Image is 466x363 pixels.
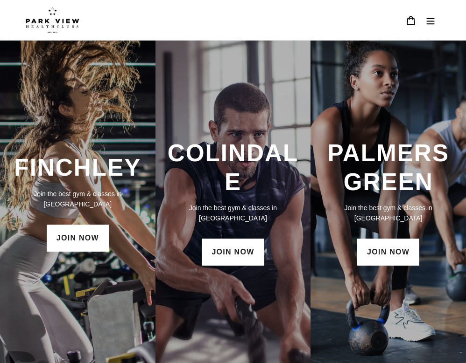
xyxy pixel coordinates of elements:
p: Join the best gym & classes in [GEOGRAPHIC_DATA] [9,189,146,209]
button: Menu [421,10,440,30]
h3: FINCHLEY [9,153,146,182]
p: Join the best gym & classes in [GEOGRAPHIC_DATA] [165,203,302,223]
a: JOIN NOW: Palmers Green Membership [357,239,419,266]
p: Join the best gym & classes in [GEOGRAPHIC_DATA] [320,203,457,223]
img: Park view health clubs is a gym near you. [26,7,79,33]
a: JOIN NOW: Finchley Membership [47,225,109,252]
h3: COLINDALE [165,139,302,196]
a: JOIN NOW: Colindale Membership [202,239,264,266]
h3: PALMERS GREEN [320,139,457,196]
